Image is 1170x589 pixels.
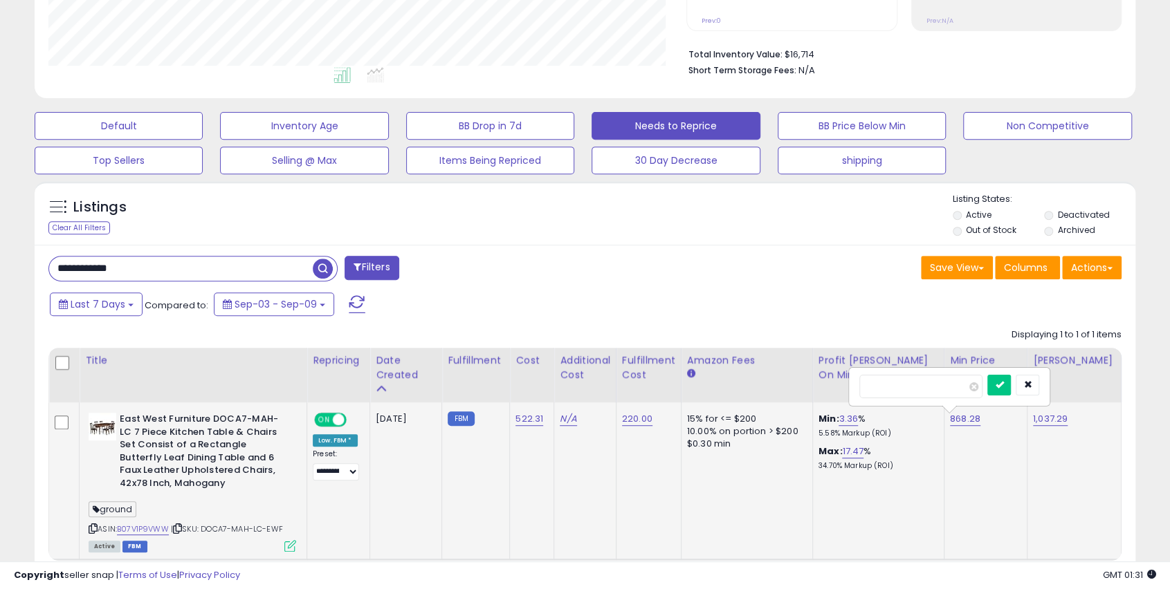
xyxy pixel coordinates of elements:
a: B07V1P9VWW [117,523,169,535]
div: Preset: [313,449,359,480]
div: Amazon Fees [687,353,807,368]
button: Save View [921,256,993,279]
p: 34.70% Markup (ROI) [819,461,933,471]
b: Short Term Storage Fees: [688,64,796,76]
label: Out of Stock [966,224,1016,236]
span: ON [316,414,333,426]
button: Last 7 Days [50,292,143,316]
a: Terms of Use [118,568,177,581]
button: Selling @ Max [220,147,388,174]
button: shipping [778,147,946,174]
div: Cost [515,353,548,368]
button: Columns [995,256,1060,279]
div: Fulfillment Cost [622,353,675,382]
button: Actions [1062,256,1122,279]
span: 2025-09-17 01:31 GMT [1103,568,1156,581]
span: Last 7 Days [71,297,125,311]
b: Min: [819,412,839,425]
div: Additional Cost [560,353,610,382]
span: OFF [345,414,367,426]
p: Listing States: [953,193,1135,206]
a: 1,037.29 [1033,412,1068,426]
a: Privacy Policy [179,568,240,581]
a: N/A [560,412,576,426]
span: FBM [122,541,147,552]
button: Non Competitive [963,112,1131,140]
a: 220.00 [622,412,652,426]
label: Archived [1058,224,1095,236]
li: $16,714 [688,45,1111,62]
span: Columns [1004,261,1048,274]
small: Prev: 0 [702,17,721,25]
div: 15% for <= $200 [687,413,802,425]
span: Sep-03 - Sep-09 [235,297,317,311]
button: Needs to Reprice [592,112,760,140]
button: BB Price Below Min [778,112,946,140]
span: ground [89,501,136,517]
button: Default [35,112,203,140]
div: Date Created [376,353,436,382]
button: Filters [345,256,399,280]
div: $0.30 min [687,438,802,450]
a: 868.28 [950,412,980,426]
button: Items Being Repriced [406,147,574,174]
p: 5.58% Markup (ROI) [819,429,933,438]
span: All listings currently available for purchase on Amazon [89,541,120,552]
small: Amazon Fees. [687,368,695,380]
div: Displaying 1 to 1 of 1 items [1012,328,1122,342]
button: 30 Day Decrease [592,147,760,174]
div: Title [85,353,301,368]
span: N/A [798,64,815,77]
div: [DATE] [376,413,431,425]
div: Profit [PERSON_NAME] on Min/Max [819,353,938,382]
label: Active [966,209,991,221]
div: Clear All Filters [48,221,110,234]
button: BB Drop in 7d [406,112,574,140]
div: 10.00% on portion > $200 [687,425,802,438]
div: % [819,413,933,438]
a: 522.31 [515,412,543,426]
b: Total Inventory Value: [688,48,783,60]
div: Repricing [313,353,364,368]
div: Min Price [950,353,1021,368]
a: 3.36 [839,412,858,426]
img: 41q+hdMelOL._SL40_.jpg [89,413,116,440]
small: Prev: N/A [926,17,953,25]
b: East West Furniture DOCA7-MAH-LC 7 Piece Kitchen Table & Chairs Set Consist of a Rectangle Butter... [120,413,288,493]
label: Deactivated [1058,209,1110,221]
b: Max: [819,445,843,458]
div: Low. FBM * [313,434,358,447]
strong: Copyright [14,568,64,581]
th: The percentage added to the cost of goods (COGS) that forms the calculator for Min & Max prices. [812,348,944,402]
button: Sep-03 - Sep-09 [214,292,334,316]
span: Compared to: [145,299,208,312]
small: FBM [448,411,475,426]
div: [PERSON_NAME] [1033,353,1115,368]
div: Fulfillment [448,353,504,368]
div: seller snap | | [14,569,240,582]
button: Inventory Age [220,112,388,140]
a: 17.47 [842,445,863,458]
button: Top Sellers [35,147,203,174]
div: % [819,445,933,471]
span: | SKU: DOCA7-MAH-LC-EWF [171,523,283,534]
h5: Listings [73,198,127,217]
